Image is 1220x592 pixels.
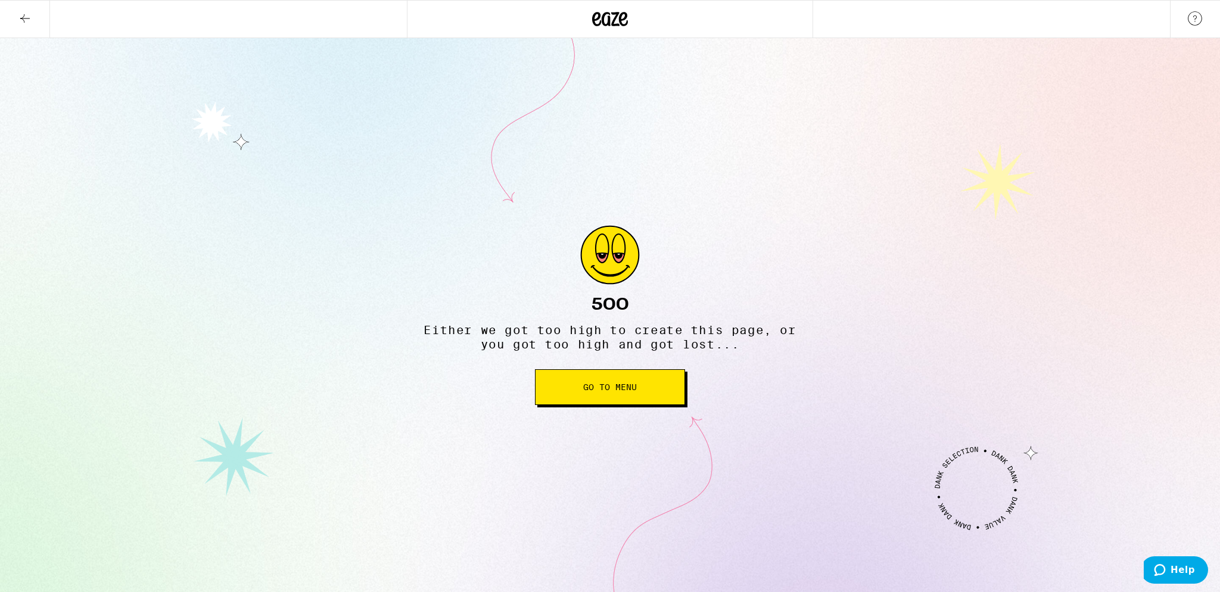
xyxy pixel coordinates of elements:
[592,297,629,313] h2: 500
[535,369,685,405] button: Go to Menu
[1144,556,1208,586] iframe: Opens a widget where you can find more information
[418,323,802,351] p: Either we got too high to create this page, or you got too high and got lost...
[583,383,637,391] span: Go to Menu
